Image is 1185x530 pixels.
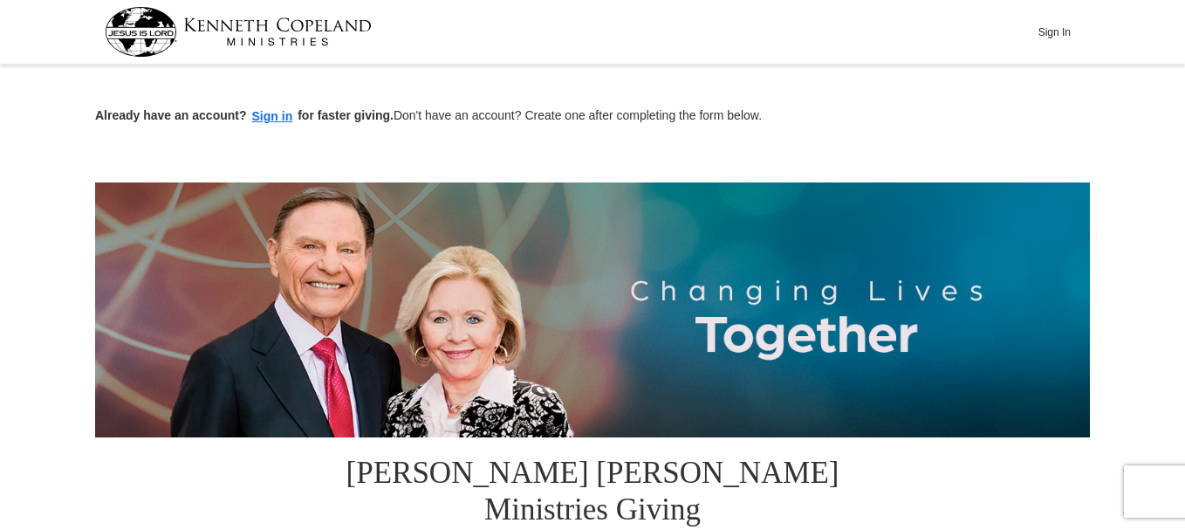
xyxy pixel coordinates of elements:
img: kcm-header-logo.svg [105,7,372,57]
strong: Already have an account? for faster giving. [95,108,394,122]
button: Sign in [247,107,298,127]
p: Don't have an account? Create one after completing the form below. [95,107,1090,127]
button: Sign In [1028,18,1080,45]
